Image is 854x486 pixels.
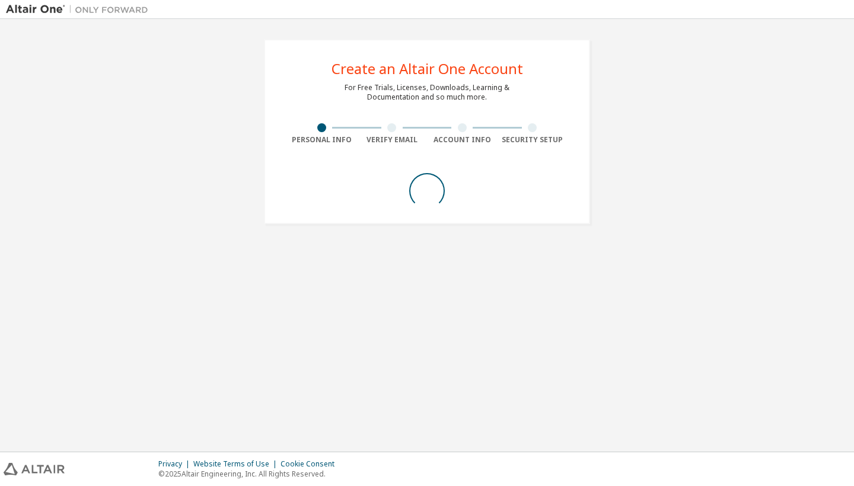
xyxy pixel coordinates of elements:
div: Account Info [427,135,498,145]
img: Altair One [6,4,154,15]
p: © 2025 Altair Engineering, Inc. All Rights Reserved. [158,469,342,479]
div: Privacy [158,459,193,469]
div: Cookie Consent [281,459,342,469]
img: altair_logo.svg [4,463,65,475]
div: Personal Info [286,135,357,145]
div: Verify Email [357,135,428,145]
div: Create an Altair One Account [332,62,523,76]
div: For Free Trials, Licenses, Downloads, Learning & Documentation and so much more. [345,83,509,102]
div: Website Terms of Use [193,459,281,469]
div: Security Setup [498,135,568,145]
